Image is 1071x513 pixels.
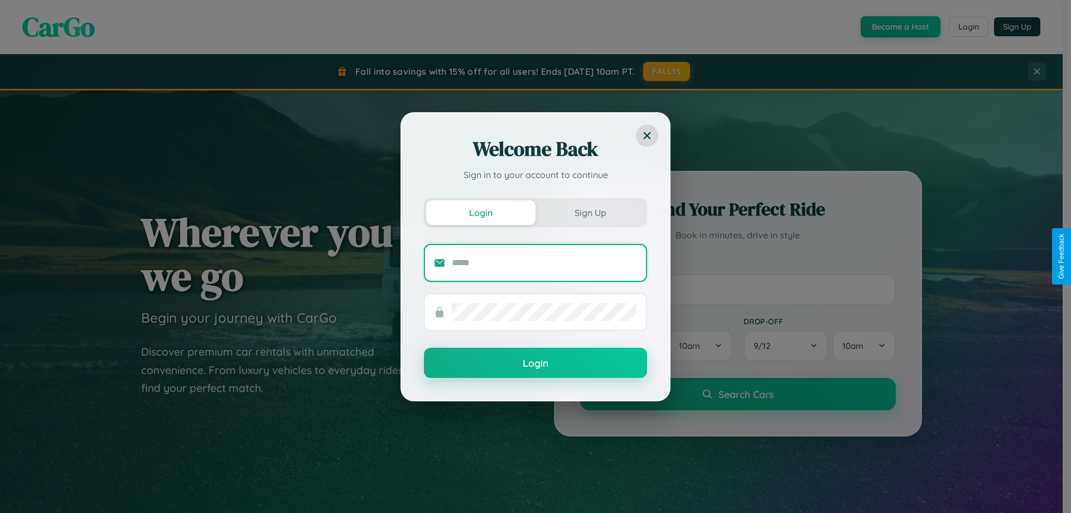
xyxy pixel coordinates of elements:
[426,200,535,225] button: Login
[1058,234,1065,279] div: Give Feedback
[424,136,647,162] h2: Welcome Back
[424,348,647,378] button: Login
[535,200,645,225] button: Sign Up
[424,168,647,181] p: Sign in to your account to continue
